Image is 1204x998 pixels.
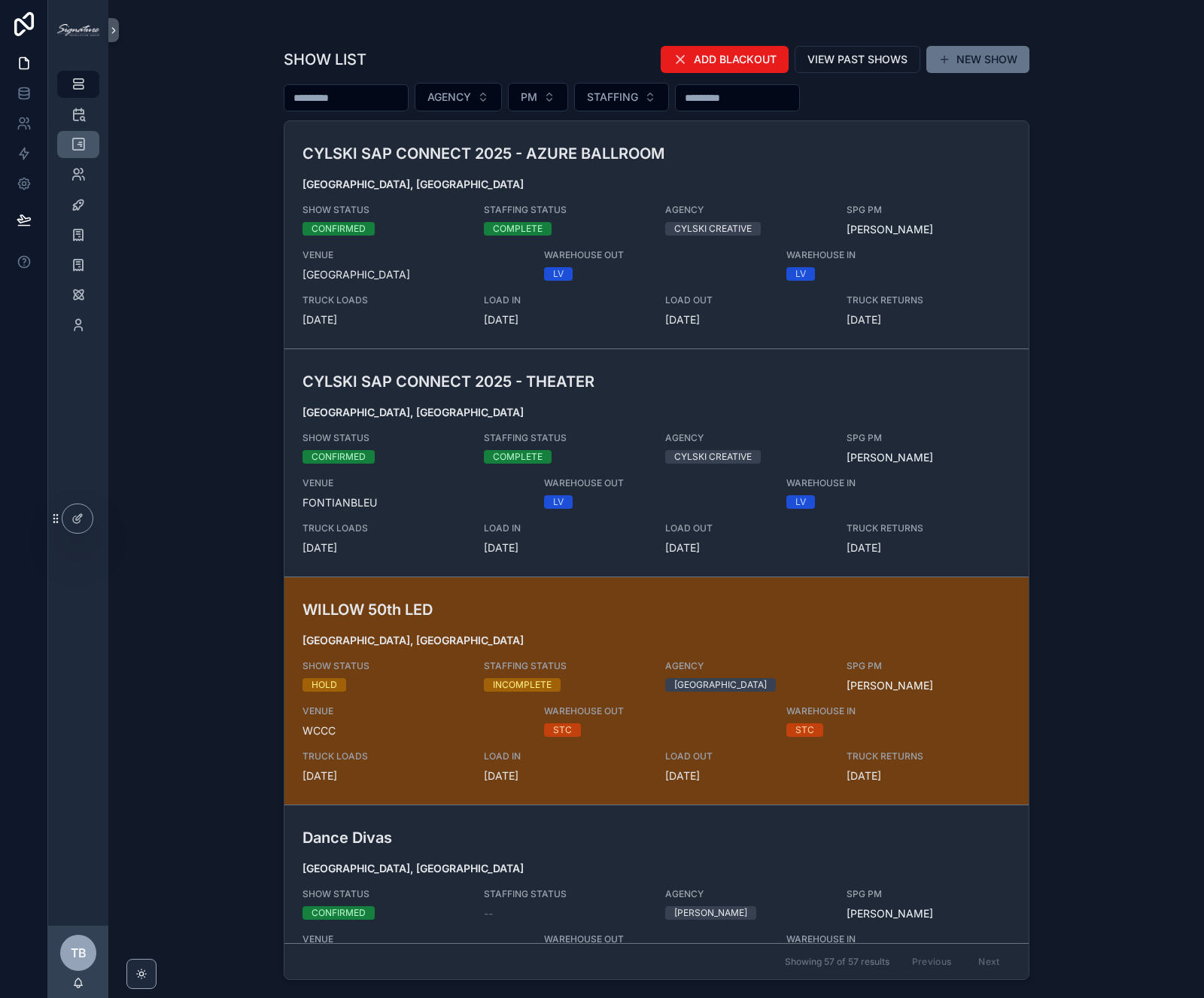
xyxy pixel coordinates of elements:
[665,522,829,534] span: LOAD OUT
[427,90,471,105] span: AGENCY
[303,204,466,216] span: SHOW STATUS
[665,660,829,672] span: AGENCY
[847,540,1010,555] span: [DATE]
[312,450,366,464] div: CONFIRMED
[553,267,564,281] div: LV
[303,294,466,306] span: TRUCK LOADS
[544,249,768,261] span: WAREHOUSE OUT
[484,888,647,900] span: STAFFING STATUS
[493,678,552,692] div: INCOMPLETE
[312,906,366,920] div: CONFIRMED
[847,432,1010,444] span: SPG PM
[303,826,768,849] h3: Dance Divas
[544,477,768,489] span: WAREHOUSE OUT
[508,83,568,111] button: Select Button
[303,249,527,261] span: VENUE
[795,267,806,281] div: LV
[694,52,777,67] span: ADD BLACKOUT
[847,906,933,921] a: [PERSON_NAME]
[484,750,647,762] span: LOAD IN
[544,933,768,945] span: WAREHOUSE OUT
[674,906,747,920] div: [PERSON_NAME]
[303,933,527,945] span: VENUE
[847,294,1010,306] span: TRUCK RETURNS
[303,888,466,900] span: SHOW STATUS
[284,49,366,70] h1: SHOW LIST
[847,522,1010,534] span: TRUCK RETURNS
[303,723,527,738] span: WCCC
[303,495,527,510] span: FONTIANBLEU
[71,944,87,962] span: TB
[661,46,789,73] button: ADD BLACKOUT
[847,660,1010,672] span: SPG PM
[847,750,1010,762] span: TRUCK RETURNS
[415,83,502,111] button: Select Button
[484,522,647,534] span: LOAD IN
[785,956,889,968] span: Showing 57 of 57 results
[484,432,647,444] span: STAFFING STATUS
[303,705,527,717] span: VENUE
[303,634,524,647] strong: [GEOGRAPHIC_DATA], [GEOGRAPHIC_DATA]
[665,312,829,327] span: [DATE]
[303,598,768,621] h3: WILLOW 50th LED
[807,52,908,67] span: VIEW PAST SHOWS
[48,60,108,358] div: scrollable content
[303,406,524,418] strong: [GEOGRAPHIC_DATA], [GEOGRAPHIC_DATA]
[786,477,950,489] span: WAREHOUSE IN
[493,450,543,464] div: COMPLETE
[786,249,950,261] span: WAREHOUSE IN
[484,540,647,555] span: [DATE]
[665,768,829,783] span: [DATE]
[303,768,466,783] span: [DATE]
[303,432,466,444] span: SHOW STATUS
[303,862,524,875] strong: [GEOGRAPHIC_DATA], [GEOGRAPHIC_DATA]
[303,477,527,489] span: VENUE
[57,24,99,36] img: App logo
[665,204,829,216] span: AGENCY
[553,495,564,509] div: LV
[303,142,768,165] h3: CYLSKI SAP CONNECT 2025 - AZURE BALLROOM
[303,267,527,282] span: [GEOGRAPHIC_DATA]
[521,90,537,105] span: PM
[847,768,1010,783] span: [DATE]
[484,768,647,783] span: [DATE]
[665,540,829,555] span: [DATE]
[484,660,647,672] span: STAFFING STATUS
[303,540,466,555] span: [DATE]
[847,222,933,237] a: [PERSON_NAME]
[484,204,647,216] span: STAFFING STATUS
[312,678,337,692] div: HOLD
[795,46,920,73] button: VIEW PAST SHOWS
[303,312,466,327] span: [DATE]
[786,705,950,717] span: WAREHOUSE IN
[493,222,543,236] div: COMPLETE
[303,178,524,190] strong: [GEOGRAPHIC_DATA], [GEOGRAPHIC_DATA]
[847,888,1010,900] span: SPG PM
[674,222,752,236] div: CYLSKI CREATIVE
[665,294,829,306] span: LOAD OUT
[303,750,466,762] span: TRUCK LOADS
[795,723,814,737] div: STC
[847,312,1010,327] span: [DATE]
[484,906,493,921] span: --
[284,577,1029,805] a: WILLOW 50th LED[GEOGRAPHIC_DATA], [GEOGRAPHIC_DATA]SHOW STATUSHOLDSTAFFING STATUSINCOMPLETEAGENCY...
[544,705,768,717] span: WAREHOUSE OUT
[284,348,1029,577] a: CYLSKI SAP CONNECT 2025 - THEATER[GEOGRAPHIC_DATA], [GEOGRAPHIC_DATA]SHOW STATUSCONFIRMEDSTAFFING...
[484,294,647,306] span: LOAD IN
[303,522,466,534] span: TRUCK LOADS
[665,888,829,900] span: AGENCY
[484,312,647,327] span: [DATE]
[312,222,366,236] div: CONFIRMED
[847,450,933,465] span: [PERSON_NAME]
[795,495,806,509] div: LV
[674,450,752,464] div: CYLSKI CREATIVE
[665,750,829,762] span: LOAD OUT
[674,678,767,692] div: [GEOGRAPHIC_DATA]
[574,83,669,111] button: Select Button
[303,660,466,672] span: SHOW STATUS
[926,46,1029,73] button: NEW SHOW
[847,204,1010,216] span: SPG PM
